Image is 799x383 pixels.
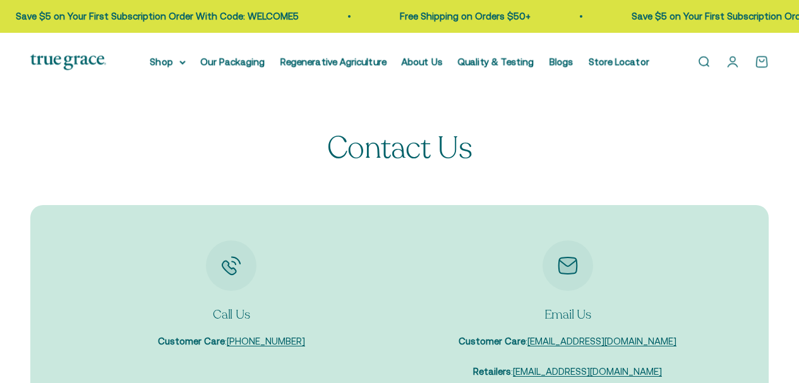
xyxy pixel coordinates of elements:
div: Item 2 of 2 [407,240,729,379]
a: Free Shipping on Orders $50+ [393,11,524,21]
p: : [459,364,676,379]
p: Call Us [158,306,305,324]
p: : [158,334,305,349]
summary: Shop [150,54,186,69]
a: Quality & Testing [458,56,534,67]
strong: Customer Care [459,336,526,346]
p: : [459,334,676,349]
a: [EMAIL_ADDRESS][DOMAIN_NAME] [513,366,662,377]
p: Contact Us [327,132,472,165]
strong: Customer Care [158,336,225,346]
a: Our Packaging [201,56,265,67]
p: Save $5 on Your First Subscription Order With Code: WELCOME5 [9,9,292,24]
a: Store Locator [589,56,649,67]
div: Item 1 of 2 [71,240,392,349]
p: Email Us [459,306,676,324]
a: [EMAIL_ADDRESS][DOMAIN_NAME] [527,336,676,346]
strong: Retailers [473,366,511,377]
a: About Us [402,56,443,67]
a: [PHONE_NUMBER] [227,336,305,346]
a: Blogs [550,56,574,67]
a: Regenerative Agriculture [280,56,387,67]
